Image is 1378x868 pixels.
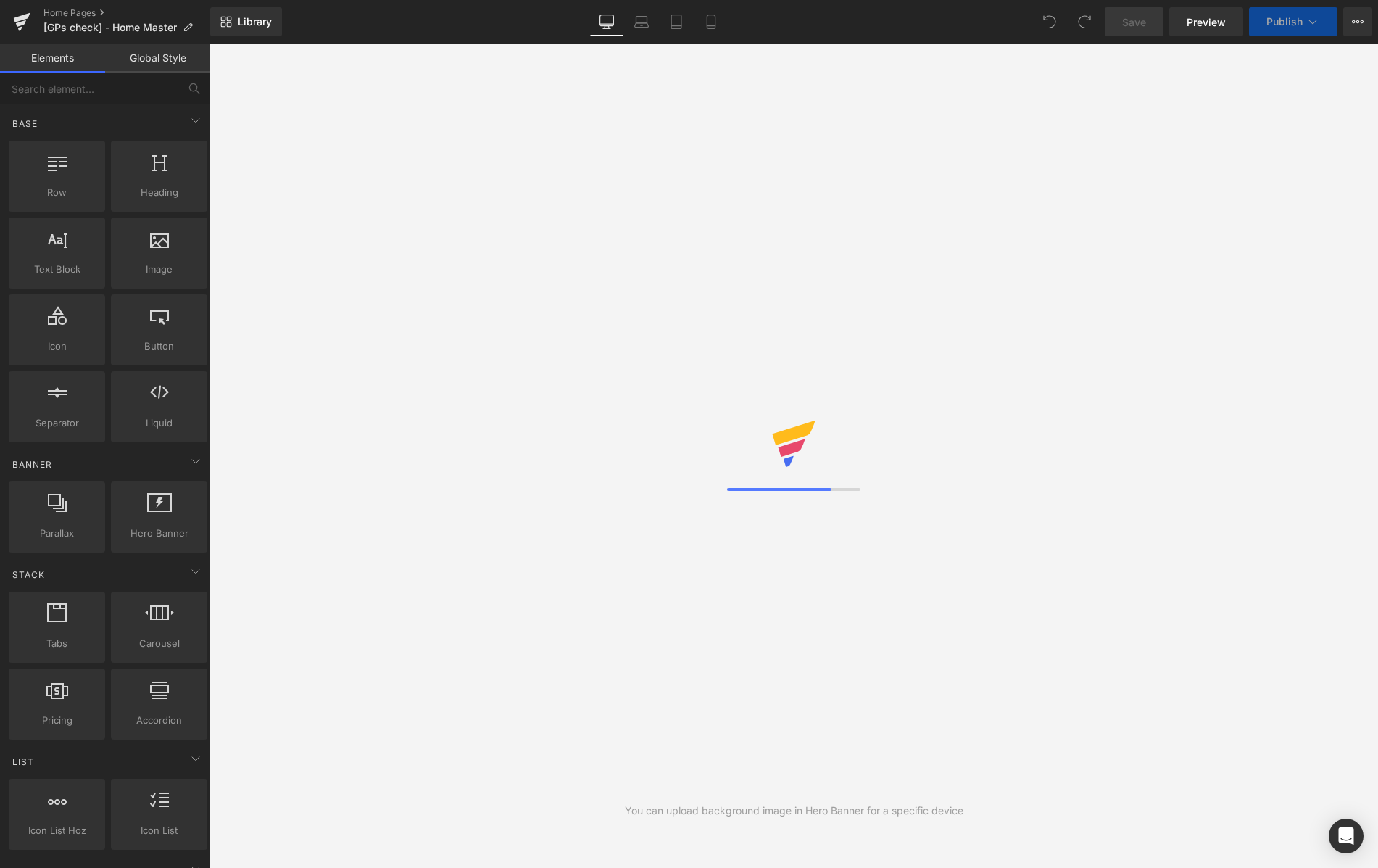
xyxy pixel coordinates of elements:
span: Stack [11,568,46,582]
a: Mobile [694,7,729,36]
a: Global Style [105,44,210,73]
span: Text Block [13,262,101,277]
span: Preview [1187,15,1226,30]
span: Carousel [115,636,203,651]
a: New Library [210,7,282,36]
button: Redo [1070,7,1099,36]
span: Accordion [115,713,203,728]
button: More [1343,7,1372,36]
span: Icon List Hoz [13,823,101,838]
span: Row [13,185,101,200]
a: Desktop [589,7,624,36]
span: Save [1122,15,1146,30]
span: Parallax [13,526,101,541]
span: Library [238,15,272,28]
div: Open Intercom Messenger [1329,819,1364,853]
span: Image [115,262,203,277]
span: Heading [115,185,203,200]
div: You can upload background image in Hero Banner for a specific device [625,803,963,819]
span: [GPs check] - Home Master [43,22,177,33]
button: Publish [1249,7,1337,36]
span: Icon List [115,823,203,838]
span: Pricing [13,713,101,728]
a: Home Pages [43,7,210,19]
span: Liquid [115,416,203,431]
span: Separator [13,416,101,431]
span: Banner [11,458,54,471]
span: Base [11,117,39,131]
span: List [11,755,36,769]
span: Publish [1266,16,1303,28]
span: Button [115,339,203,354]
a: Preview [1169,7,1243,36]
a: Laptop [624,7,659,36]
span: Tabs [13,636,101,651]
button: Undo [1035,7,1064,36]
a: Tablet [659,7,694,36]
span: Hero Banner [115,526,203,541]
span: Icon [13,339,101,354]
